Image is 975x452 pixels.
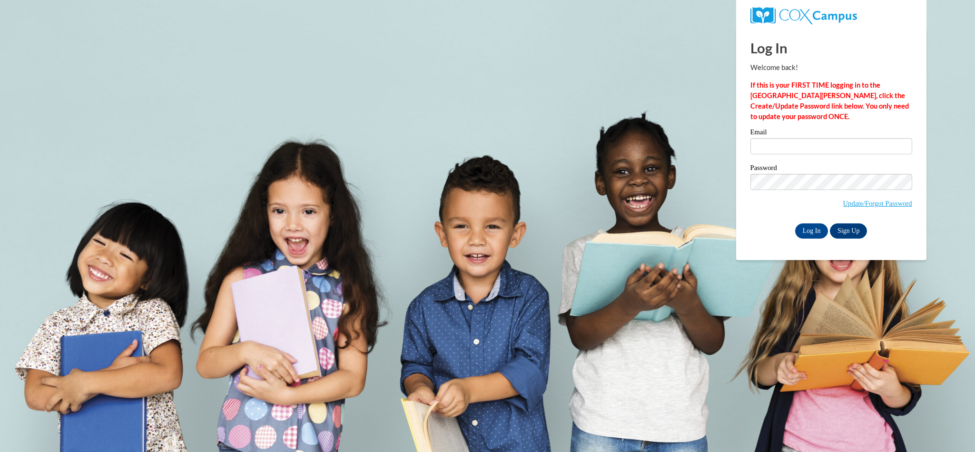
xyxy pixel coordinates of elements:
input: Log In [795,223,828,239]
a: Update/Forgot Password [843,200,912,207]
a: COX Campus [750,7,912,24]
label: Password [750,164,912,174]
a: Sign Up [830,223,867,239]
label: Email [750,129,912,138]
h1: Log In [750,38,912,58]
img: COX Campus [750,7,857,24]
p: Welcome back! [750,62,912,73]
strong: If this is your FIRST TIME logging in to the [GEOGRAPHIC_DATA][PERSON_NAME], click the Create/Upd... [750,81,909,121]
